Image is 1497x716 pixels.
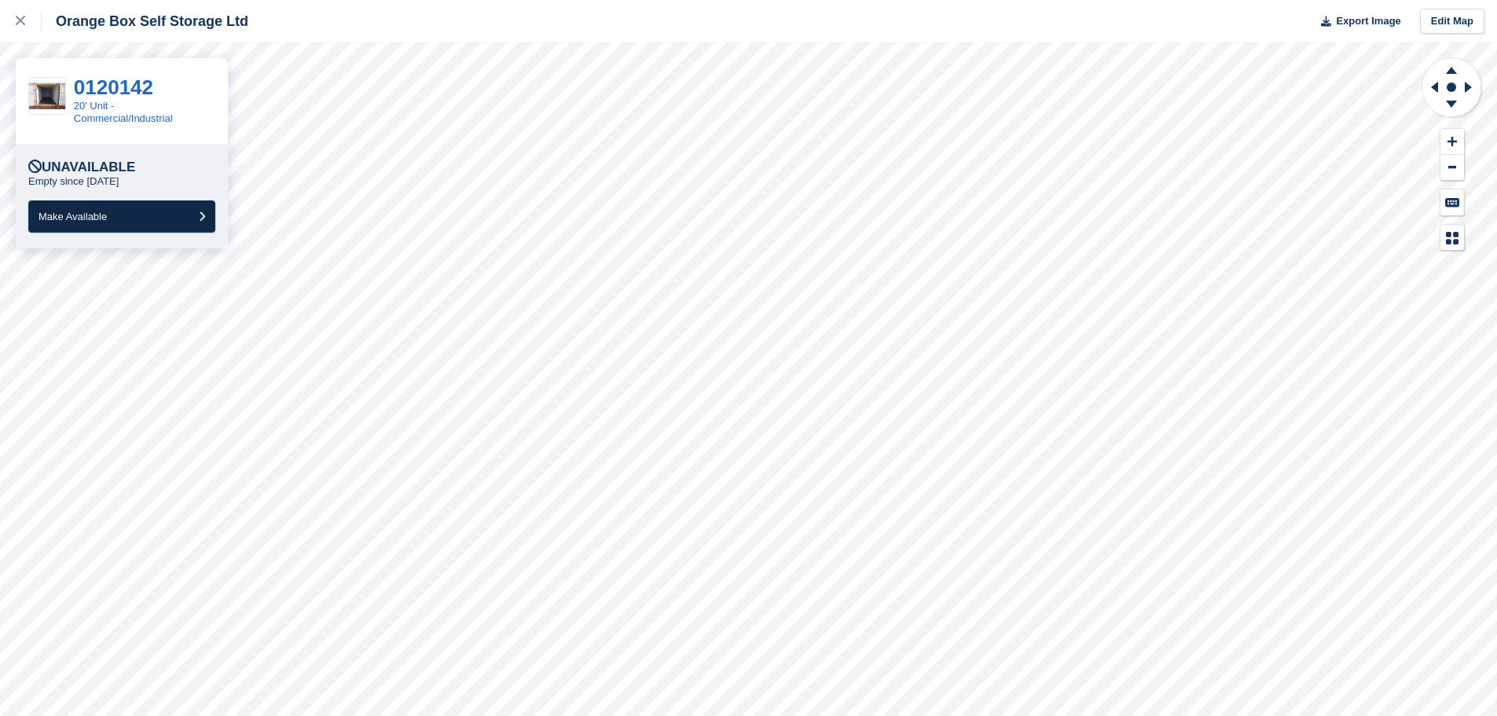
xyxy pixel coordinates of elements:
[1312,9,1401,35] button: Export Image
[39,211,107,222] span: Make Available
[29,83,65,109] img: 345.JPG
[1440,225,1464,251] button: Map Legend
[1420,9,1484,35] a: Edit Map
[74,75,153,99] a: 0120142
[28,175,119,188] p: Empty since [DATE]
[1440,189,1464,215] button: Keyboard Shortcuts
[1440,129,1464,155] button: Zoom In
[28,160,135,175] div: Unavailable
[1440,155,1464,181] button: Zoom Out
[42,12,248,31] div: Orange Box Self Storage Ltd
[74,100,173,124] a: 20' Unit - Commercial/Industrial
[28,200,215,233] button: Make Available
[1336,13,1400,29] span: Export Image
